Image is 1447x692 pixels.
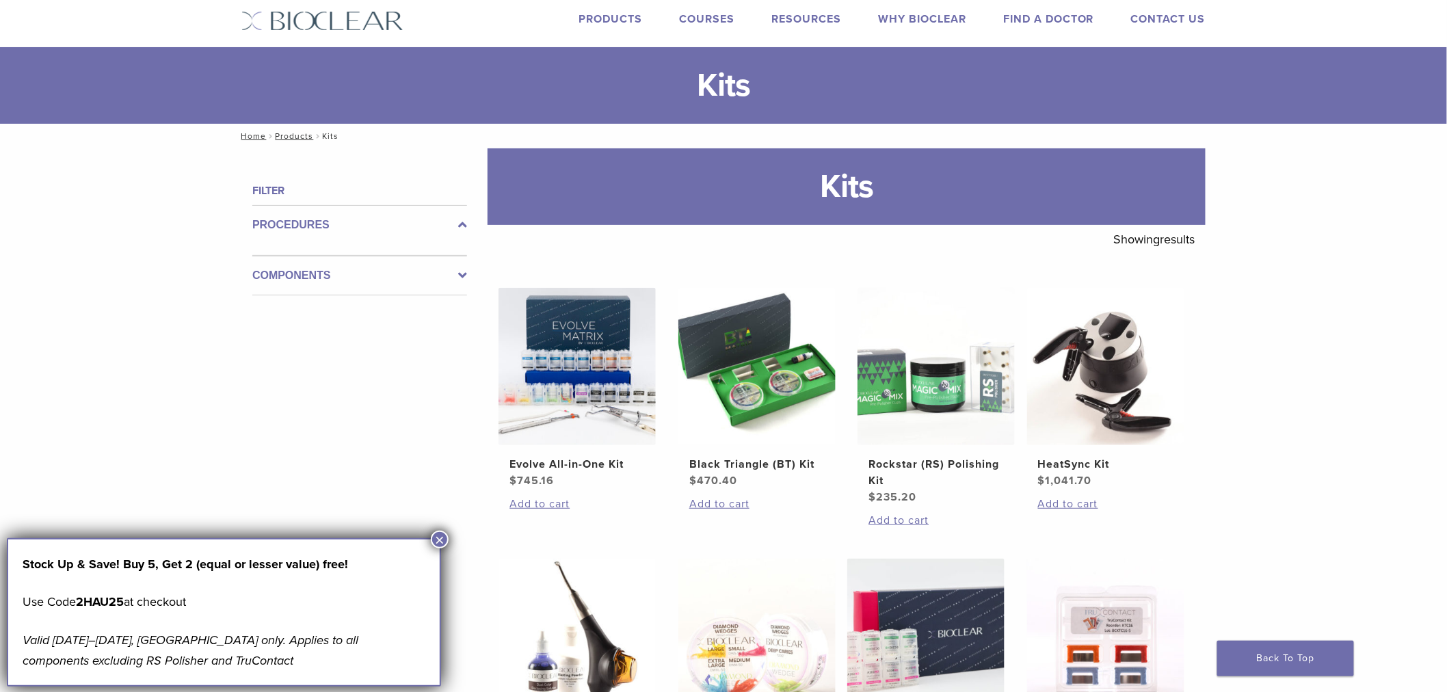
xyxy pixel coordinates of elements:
[771,12,841,26] a: Resources
[678,288,836,445] img: Black Triangle (BT) Kit
[1131,12,1206,26] a: Contact Us
[509,474,554,488] bdi: 745.16
[252,267,467,284] label: Components
[1027,288,1184,445] img: HeatSync Kit
[241,11,403,31] img: Bioclear
[1038,474,1046,488] span: $
[868,490,916,504] bdi: 235.20
[509,496,645,512] a: Add to cart: “Evolve All-in-One Kit”
[857,288,1016,505] a: Rockstar (RS) Polishing KitRockstar (RS) Polishing Kit $235.20
[275,131,313,141] a: Products
[23,633,358,668] em: Valid [DATE]–[DATE], [GEOGRAPHIC_DATA] only. Applies to all components excluding RS Polisher and ...
[252,183,467,199] h4: Filter
[431,531,449,548] button: Close
[1217,641,1354,676] a: Back To Top
[313,133,322,139] span: /
[1038,456,1173,473] h2: HeatSync Kit
[23,591,425,612] p: Use Code at checkout
[1026,288,1186,489] a: HeatSync KitHeatSync Kit $1,041.70
[579,12,642,26] a: Products
[499,288,656,445] img: Evolve All-in-One Kit
[23,557,348,572] strong: Stock Up & Save! Buy 5, Get 2 (equal or lesser value) free!
[678,288,837,489] a: Black Triangle (BT) KitBlack Triangle (BT) Kit $470.40
[689,456,825,473] h2: Black Triangle (BT) Kit
[689,474,737,488] bdi: 470.40
[509,474,517,488] span: $
[868,512,1004,529] a: Add to cart: “Rockstar (RS) Polishing Kit”
[679,12,734,26] a: Courses
[509,456,645,473] h2: Evolve All-in-One Kit
[498,288,657,489] a: Evolve All-in-One KitEvolve All-in-One Kit $745.16
[266,133,275,139] span: /
[1038,496,1173,512] a: Add to cart: “HeatSync Kit”
[868,456,1004,489] h2: Rockstar (RS) Polishing Kit
[868,490,876,504] span: $
[689,474,697,488] span: $
[858,288,1015,445] img: Rockstar (RS) Polishing Kit
[488,148,1206,225] h1: Kits
[1003,12,1094,26] a: Find A Doctor
[252,217,467,233] label: Procedures
[878,12,966,26] a: Why Bioclear
[237,131,266,141] a: Home
[1114,225,1195,254] p: Showing results
[76,594,124,609] strong: 2HAU25
[231,124,1216,148] nav: Kits
[1038,474,1092,488] bdi: 1,041.70
[689,496,825,512] a: Add to cart: “Black Triangle (BT) Kit”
